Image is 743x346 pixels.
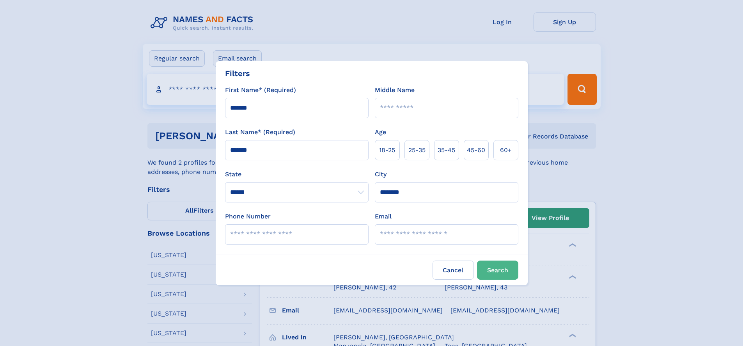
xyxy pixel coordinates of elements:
[433,261,474,280] label: Cancel
[467,145,485,155] span: 45‑60
[225,85,296,95] label: First Name* (Required)
[477,261,518,280] button: Search
[225,170,369,179] label: State
[225,212,271,221] label: Phone Number
[375,128,386,137] label: Age
[375,170,387,179] label: City
[225,67,250,79] div: Filters
[225,128,295,137] label: Last Name* (Required)
[438,145,455,155] span: 35‑45
[500,145,512,155] span: 60+
[375,85,415,95] label: Middle Name
[408,145,426,155] span: 25‑35
[375,212,392,221] label: Email
[379,145,395,155] span: 18‑25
